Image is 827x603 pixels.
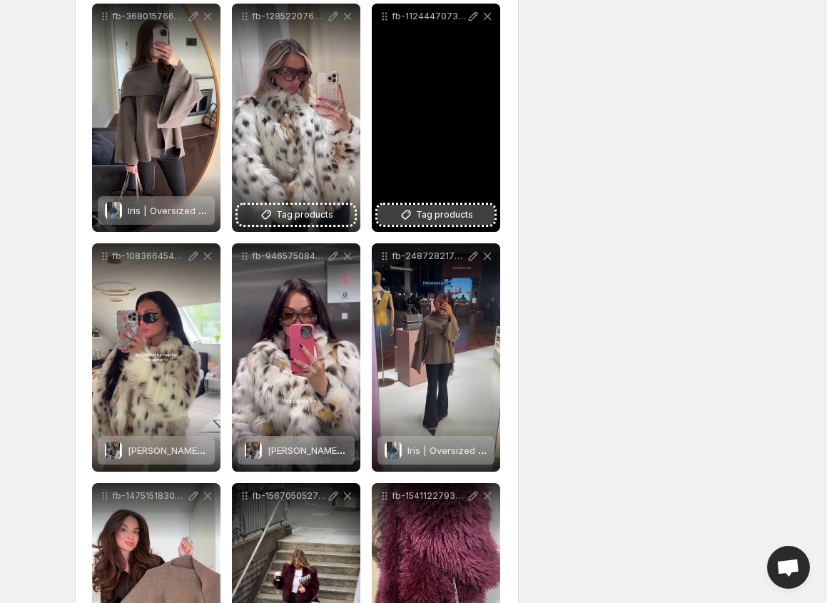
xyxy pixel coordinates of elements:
[112,11,186,22] p: fb-3680157665622426-IS5dMYVBejpeoSZqwTCth-1-video
[252,490,326,502] p: fb-1567050527608249-XXNA5ChLVgPJ9qnP-uFqf-1-video
[416,208,473,222] span: Tag products
[252,11,326,22] p: fb-1285220766073510-H7E5uXToVdDAdJJbNxzCb-1-video
[407,445,528,456] span: Iris | Oversized Warm Coat
[767,546,810,589] div: Open chat
[392,250,466,262] p: fb-24872821769002950-DkLRcEUVVtEKzFC1ttm6_-1-video
[112,250,186,262] p: fb-1083664543750429-FXD9o-v50jUSmCitpQVUs-1-video
[92,243,220,472] div: fb-1083664543750429-FXD9o-v50jUSmCitpQVUs-1-videoZoe | Oversized Faux Fur Jacket[PERSON_NAME] | O...
[92,4,220,232] div: fb-3680157665622426-IS5dMYVBejpeoSZqwTCth-1-videoIris | Oversized Warm CoatIris | Oversized Warm ...
[268,445,469,456] span: [PERSON_NAME] | Oversized Faux Fur Jacket
[128,205,248,216] span: Iris | Oversized Warm Coat
[112,490,186,502] p: fb-1475151830601939-Qn4bYdLPOqAlrKIgZhGgZ-1-video
[276,208,333,222] span: Tag products
[232,4,360,232] div: fb-1285220766073510-H7E5uXToVdDAdJJbNxzCb-1-videoTag products
[392,11,466,22] p: fb-1124447073012092-iBGjxKHUknkcZDC4lGB9D-1-video
[392,490,466,502] p: fb-1541122793716084-x2In1O3eFbC_vLFgSGAPz-1-video
[232,243,360,472] div: fb-946575084344551-lgzzaUyHTFYEB5l-26VSt-1-videoZoe | Oversized Faux Fur Jacket[PERSON_NAME] | Ov...
[372,4,500,232] div: fb-1124447073012092-iBGjxKHUknkcZDC4lGB9D-1-videoTag products
[252,250,326,262] p: fb-946575084344551-lgzzaUyHTFYEB5l-26VSt-1-video
[377,205,494,225] button: Tag products
[238,205,355,225] button: Tag products
[372,243,500,472] div: fb-24872821769002950-DkLRcEUVVtEKzFC1ttm6_-1-videoIris | Oversized Warm CoatIris | Oversized Warm...
[128,445,329,456] span: [PERSON_NAME] | Oversized Faux Fur Jacket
